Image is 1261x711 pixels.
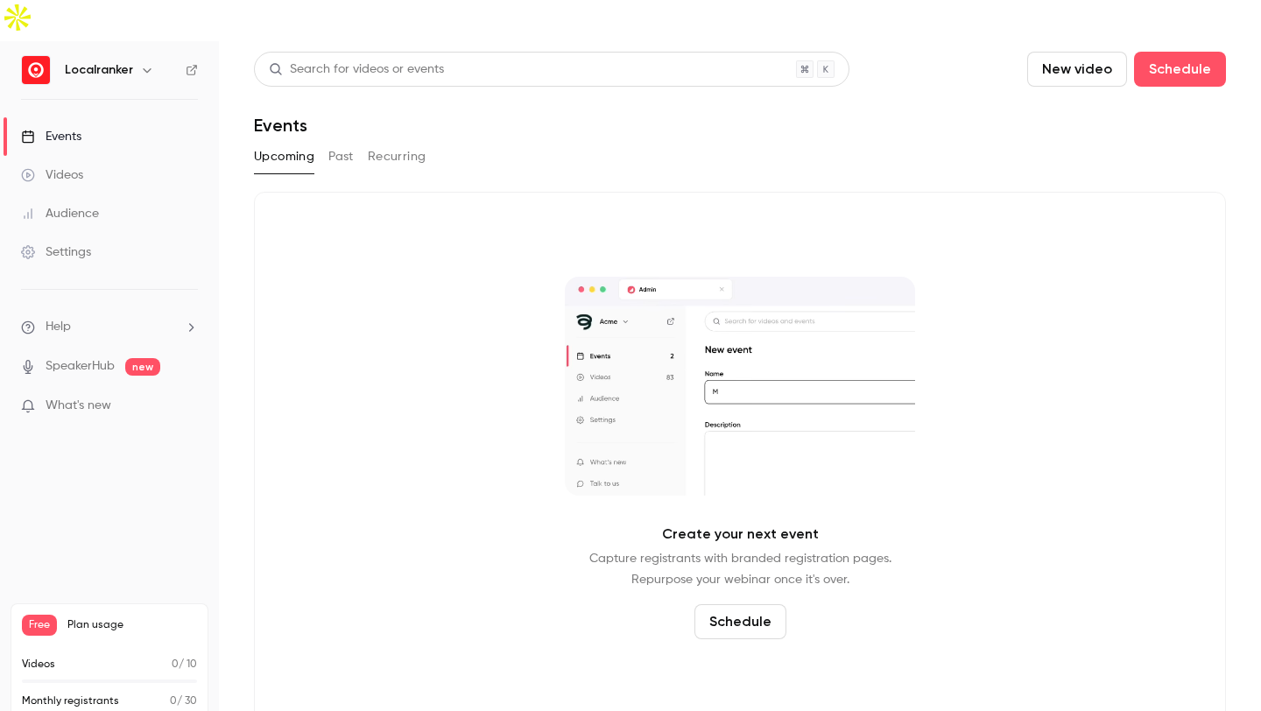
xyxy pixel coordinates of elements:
[22,693,119,709] p: Monthly registrants
[125,358,160,376] span: new
[328,143,354,171] button: Past
[172,657,197,672] p: / 10
[46,357,115,376] a: SpeakerHub
[21,166,83,184] div: Videos
[254,143,314,171] button: Upcoming
[1027,52,1127,87] button: New video
[21,243,91,261] div: Settings
[177,398,198,414] iframe: Noticeable Trigger
[46,318,71,336] span: Help
[172,659,179,670] span: 0
[694,604,786,639] button: Schedule
[170,696,177,707] span: 0
[269,60,444,79] div: Search for videos or events
[22,56,50,84] img: Localranker
[21,205,99,222] div: Audience
[22,615,57,636] span: Free
[21,318,198,336] li: help-dropdown-opener
[170,693,197,709] p: / 30
[22,657,55,672] p: Videos
[65,61,133,79] h6: Localranker
[67,618,197,632] span: Plan usage
[368,143,426,171] button: Recurring
[1134,52,1226,87] button: Schedule
[662,524,819,545] p: Create your next event
[589,548,891,590] p: Capture registrants with branded registration pages. Repurpose your webinar once it's over.
[46,397,111,415] span: What's new
[254,115,307,136] h1: Events
[21,128,81,145] div: Events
